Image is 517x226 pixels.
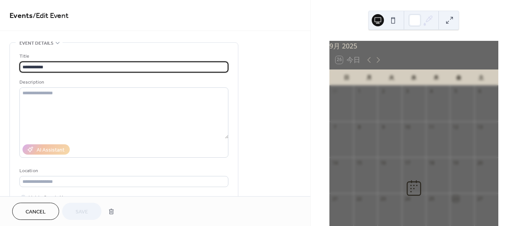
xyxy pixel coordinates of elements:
[404,88,411,94] div: 3
[453,88,459,94] div: 5
[329,41,498,51] div: 9月 2025
[380,124,387,130] div: 9
[356,88,363,94] div: 1
[356,160,363,166] div: 15
[33,8,69,23] span: / Edit Event
[453,195,459,202] div: 26
[380,88,387,94] div: 2
[26,208,46,216] span: Cancel
[332,88,338,94] div: 31
[19,39,53,47] span: Event details
[429,88,435,94] div: 4
[404,160,411,166] div: 17
[453,160,459,166] div: 19
[380,195,387,202] div: 23
[19,167,227,175] div: Location
[429,195,435,202] div: 25
[19,78,227,86] div: Description
[404,124,411,130] div: 10
[380,160,387,166] div: 16
[10,8,33,23] a: Events
[429,160,435,166] div: 18
[19,52,227,60] div: Title
[332,195,338,202] div: 21
[358,69,380,85] div: 月
[12,203,59,220] button: Cancel
[332,160,338,166] div: 14
[404,195,411,202] div: 24
[477,160,483,166] div: 20
[29,194,71,202] span: Link to Google Maps
[477,124,483,130] div: 13
[470,69,492,85] div: 土
[447,69,470,85] div: 金
[332,124,338,130] div: 7
[429,124,435,130] div: 11
[336,69,358,85] div: 日
[425,69,448,85] div: 木
[356,124,363,130] div: 8
[403,69,425,85] div: 水
[380,69,403,85] div: 火
[477,88,483,94] div: 6
[356,195,363,202] div: 22
[453,124,459,130] div: 12
[477,195,483,202] div: 27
